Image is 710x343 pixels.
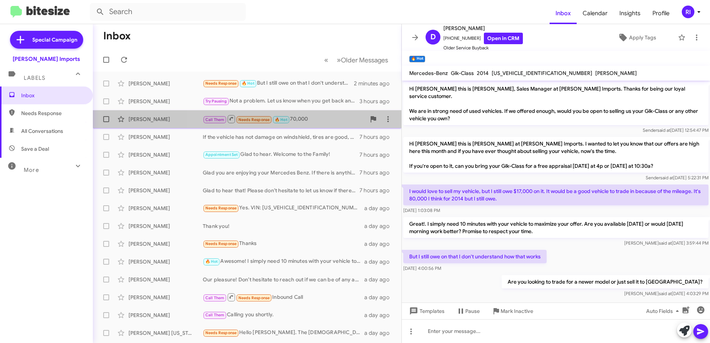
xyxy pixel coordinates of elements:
span: Needs Response [205,206,237,210]
a: Special Campaign [10,31,83,49]
button: RI [675,6,702,18]
div: a day ago [364,222,395,230]
div: [PERSON_NAME] [128,205,203,212]
a: Inbox [550,3,577,24]
span: Templates [408,304,444,318]
span: All Conversations [21,127,63,135]
div: But I still owe on that I don't understand how that works [203,79,354,88]
span: » [337,55,341,65]
span: [US_VEHICLE_IDENTIFICATION_NUMBER] [492,70,592,76]
span: Pause [465,304,480,318]
p: I would love to sell my vehicle, but I still owe $17,000 on it. It would be a good vehicle to tra... [403,184,709,205]
div: Glad to hear. Welcome to the Family! [203,150,359,159]
div: [PERSON_NAME] [128,294,203,301]
span: Needs Response [21,110,84,117]
span: 🔥 Hot [205,259,218,264]
div: [PERSON_NAME] [128,80,203,87]
span: [PERSON_NAME] [DATE] 3:59:44 PM [624,240,709,246]
div: a day ago [364,240,395,248]
span: Mercedes-Benz [409,70,448,76]
h1: Inbox [103,30,131,42]
span: Profile [647,3,675,24]
div: [PERSON_NAME] [128,169,203,176]
div: [PERSON_NAME] [128,311,203,319]
div: 7 hours ago [359,169,395,176]
span: Try Pausing [205,99,227,104]
span: Apply Tags [629,31,656,44]
button: Next [332,52,393,68]
span: Glk-Class [451,70,474,76]
p: Hi [PERSON_NAME] this is [PERSON_NAME], Sales Manager at [PERSON_NAME] Imports. Thanks for being ... [403,82,709,125]
span: [PHONE_NUMBER] [443,33,523,44]
div: [PERSON_NAME] [128,151,203,159]
div: [PERSON_NAME] [US_STATE] [GEOGRAPHIC_DATA] [GEOGRAPHIC_DATA] [128,329,203,337]
input: Search [90,3,246,21]
div: a day ago [364,205,395,212]
p: Great!. I simply need 10 minutes with your vehicle to maximize your offer. Are you available [DAT... [403,217,709,238]
div: 7 hours ago [359,187,395,194]
span: Sender [DATE] 5:22:31 PM [646,175,709,180]
div: [PERSON_NAME] [128,222,203,230]
div: Calling you shortly. [203,311,364,319]
span: Sender [DATE] 12:54:47 PM [643,127,709,133]
span: Call Them [205,117,225,122]
span: [DATE] 1:03:08 PM [403,208,440,213]
div: 7 hours ago [359,151,395,159]
span: [DATE] 4:00:56 PM [403,265,441,271]
div: a day ago [364,311,395,319]
div: Awesome! I simply need 10 minutes with your vehicle to maximize your offer. Are you available [DA... [203,257,364,266]
div: Thank you! [203,222,364,230]
div: Inbound Call [203,293,364,302]
span: Mark Inactive [501,304,533,318]
p: But I still owe on that I don't understand how that works [403,250,547,263]
div: [PERSON_NAME] [128,98,203,105]
span: Inbox [21,92,84,99]
div: If the vehicle has not damage on windshield, tires are good, no body damage. It should bring betw... [203,133,359,141]
span: [PERSON_NAME] [443,24,523,33]
nav: Page navigation example [320,52,393,68]
button: Previous [320,52,333,68]
div: 70,000 [203,114,366,124]
span: Appointment Set [205,152,238,157]
span: Call Them [205,313,225,317]
span: [PERSON_NAME] [595,70,637,76]
span: [PERSON_NAME] [DATE] 4:03:29 PM [624,291,709,296]
span: Labels [24,75,45,81]
small: 🔥 Hot [409,56,425,62]
span: Needs Response [205,241,237,246]
span: said at [657,127,670,133]
div: 2 minutes ago [354,80,395,87]
div: RI [682,6,694,18]
div: [PERSON_NAME] [128,115,203,123]
div: [PERSON_NAME] [128,240,203,248]
span: Older Messages [341,56,388,64]
a: Insights [613,3,647,24]
button: Mark Inactive [486,304,539,318]
div: Yes. VIN: [US_VEHICLE_IDENTIFICATION_NUMBER] Miles: 16,399 [203,204,364,212]
div: a day ago [364,329,395,337]
div: [PERSON_NAME] [128,187,203,194]
span: Calendar [577,3,613,24]
span: Needs Response [238,295,270,300]
span: « [324,55,328,65]
span: 🔥 Hot [242,81,254,86]
button: Apply Tags [599,31,674,44]
button: Templates [402,304,450,318]
span: 🔥 Hot [275,117,287,122]
div: Not a problem. Let us know when you get back and we can set up a time. [203,97,359,105]
button: Auto Fields [640,304,688,318]
div: Glad you are enjoying your Mercedes Benz. If there is anything I can do in the future, do not hes... [203,169,359,176]
span: Needs Response [238,117,270,122]
span: Call Them [205,295,225,300]
div: a day ago [364,276,395,283]
span: Needs Response [205,330,237,335]
div: Thanks [203,239,364,248]
span: Save a Deal [21,145,49,153]
p: Are you looking to trade for a newer model or just sell it to [GEOGRAPHIC_DATA]? [502,275,709,288]
a: Open in CRM [484,33,523,44]
span: said at [660,175,673,180]
div: Hello [PERSON_NAME]. The [DEMOGRAPHIC_DATA] Mercedes sprinter van is owned by AMCC athletic depar... [203,329,364,337]
div: a day ago [364,294,395,301]
span: Needs Response [205,81,237,86]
